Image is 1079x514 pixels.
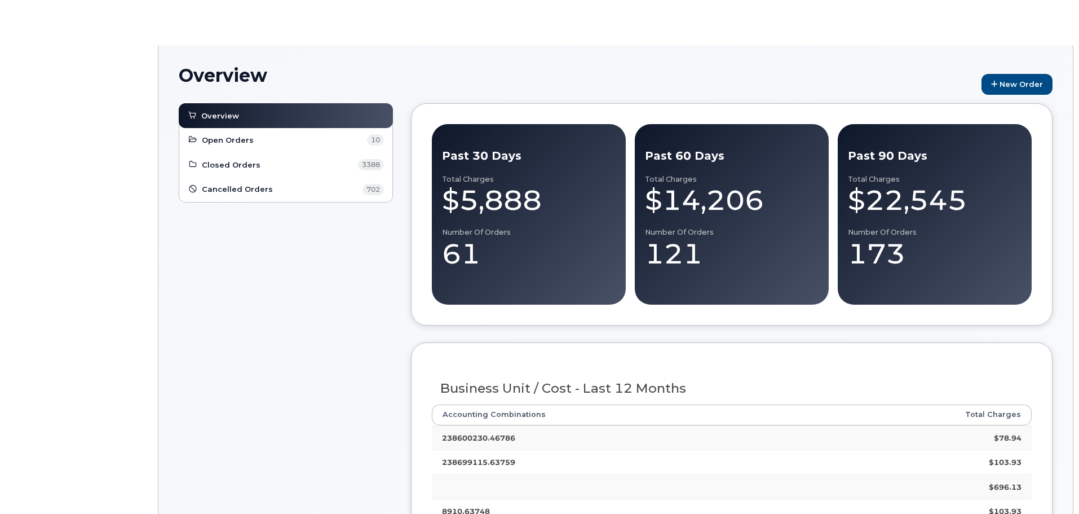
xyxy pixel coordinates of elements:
strong: $103.93 [989,458,1021,467]
div: Past 60 Days [645,148,819,164]
div: $14,206 [645,183,819,217]
div: Past 90 Days [848,148,1021,164]
h1: Overview [179,65,976,85]
a: Open Orders 10 [188,133,384,147]
a: Overview [187,109,384,122]
a: New Order [981,74,1053,95]
div: Number of Orders [442,228,616,237]
div: $5,888 [442,183,616,217]
span: Cancelled Orders [202,184,273,195]
a: Cancelled Orders 702 [188,183,384,196]
div: 173 [848,237,1021,271]
div: 121 [645,237,819,271]
th: Total Charges [823,405,1032,425]
span: 3388 [358,159,384,170]
h3: Business Unit / Cost - Last 12 Months [440,381,1024,396]
div: Number of Orders [645,228,819,237]
strong: $696.13 [989,482,1021,491]
strong: 238699115.63759 [442,458,515,467]
span: Open Orders [202,135,254,146]
span: 10 [367,134,384,146]
strong: 238600230.46786 [442,433,515,442]
a: Closed Orders 3388 [188,158,384,172]
span: Closed Orders [202,160,260,170]
span: 702 [362,184,384,195]
strong: $78.94 [994,433,1021,442]
div: Total Charges [442,175,616,184]
div: Number of Orders [848,228,1021,237]
div: Total Charges [645,175,819,184]
div: Total Charges [848,175,1021,184]
div: $22,545 [848,183,1021,217]
div: 61 [442,237,616,271]
th: Accounting Combinations [432,405,823,425]
div: Past 30 Days [442,148,616,164]
span: Overview [201,111,239,121]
